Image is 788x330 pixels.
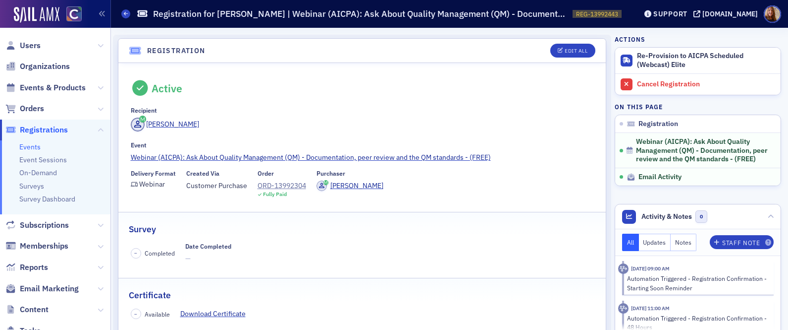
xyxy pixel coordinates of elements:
span: Customer Purchase [186,181,247,191]
div: Cancel Registration [637,80,776,89]
span: Content [20,304,49,315]
div: Support [653,9,687,18]
a: Content [5,304,49,315]
span: Memberships [20,241,68,252]
a: Users [5,40,41,51]
span: Email Marketing [20,283,79,294]
span: — [185,254,231,264]
button: Re-Provision to AICPA Scheduled (Webcast) Elite [615,48,781,74]
a: Subscriptions [5,220,69,231]
a: Registrations [5,125,68,135]
a: [PERSON_NAME] [131,118,200,132]
div: Fully Paid [263,191,287,198]
img: SailAMX [14,7,59,23]
h2: Survey [129,223,156,236]
time: 8/10/2025 11:00 AM [631,305,670,312]
a: Email Marketing [5,283,79,294]
span: – [134,250,137,257]
a: Surveys [19,182,44,191]
span: Orders [20,103,44,114]
img: SailAMX [66,6,82,22]
div: [DOMAIN_NAME] [702,9,758,18]
span: 0 [695,210,708,223]
a: Reports [5,262,48,273]
a: Download Certificate [180,309,253,319]
div: Active [152,82,182,95]
h4: Registration [147,46,206,56]
div: Automation Triggered - Registration Confirmation - Starting Soon Reminder [627,274,767,292]
button: Updates [639,234,671,251]
h2: Certificate [129,289,171,302]
span: Registration [638,120,678,129]
div: [PERSON_NAME] [146,119,199,130]
a: Events [19,142,41,151]
a: Cancel Registration [615,73,781,95]
div: Re-Provision to AICPA Scheduled (Webcast) Elite [637,52,776,69]
a: Orders [5,103,44,114]
button: [DOMAIN_NAME] [693,10,761,17]
span: Users [20,40,41,51]
a: Event Sessions [19,155,67,164]
div: Delivery Format [131,170,176,177]
time: 8/12/2025 09:00 AM [631,265,670,272]
div: Activity [618,303,629,314]
span: Profile [764,5,781,23]
div: Staff Note [722,240,760,246]
button: Notes [671,234,696,251]
span: Email Activity [638,173,682,182]
h4: Actions [615,35,645,44]
span: Registrations [20,125,68,135]
div: Created Via [186,170,219,177]
button: Staff Note [710,235,774,249]
h1: Registration for [PERSON_NAME] | Webinar (AICPA): Ask About Quality Management (QM) - Documentati... [153,8,568,20]
a: On-Demand [19,168,57,177]
div: Webinar [139,182,165,187]
div: Order [258,170,274,177]
button: All [622,234,639,251]
span: – [134,311,137,318]
div: Date Completed [185,243,231,250]
span: Completed [145,249,175,258]
span: Activity & Notes [641,211,692,222]
span: Available [145,310,170,319]
h4: On this page [615,102,781,111]
div: Recipient [131,107,157,114]
a: Webinar (AICPA): Ask About Quality Management (QM) - Documentation, peer review and the QM standa... [131,152,594,163]
a: Memberships [5,241,68,252]
div: [PERSON_NAME] [330,181,383,191]
a: Events & Products [5,82,86,93]
div: Activity [618,264,629,274]
a: ORD-13992304 [258,181,306,191]
a: Organizations [5,61,70,72]
div: Event [131,141,147,149]
span: Reports [20,262,48,273]
div: Edit All [565,48,587,54]
button: Edit All [550,44,595,58]
span: Events & Products [20,82,86,93]
div: Purchaser [316,170,345,177]
span: REG-13992443 [576,10,618,18]
a: Survey Dashboard [19,195,75,203]
a: View Homepage [59,6,82,23]
a: [PERSON_NAME] [316,181,383,191]
span: Subscriptions [20,220,69,231]
span: Organizations [20,61,70,72]
span: Webinar (AICPA): Ask About Quality Management (QM) - Documentation, peer review and the QM standa... [636,137,768,164]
